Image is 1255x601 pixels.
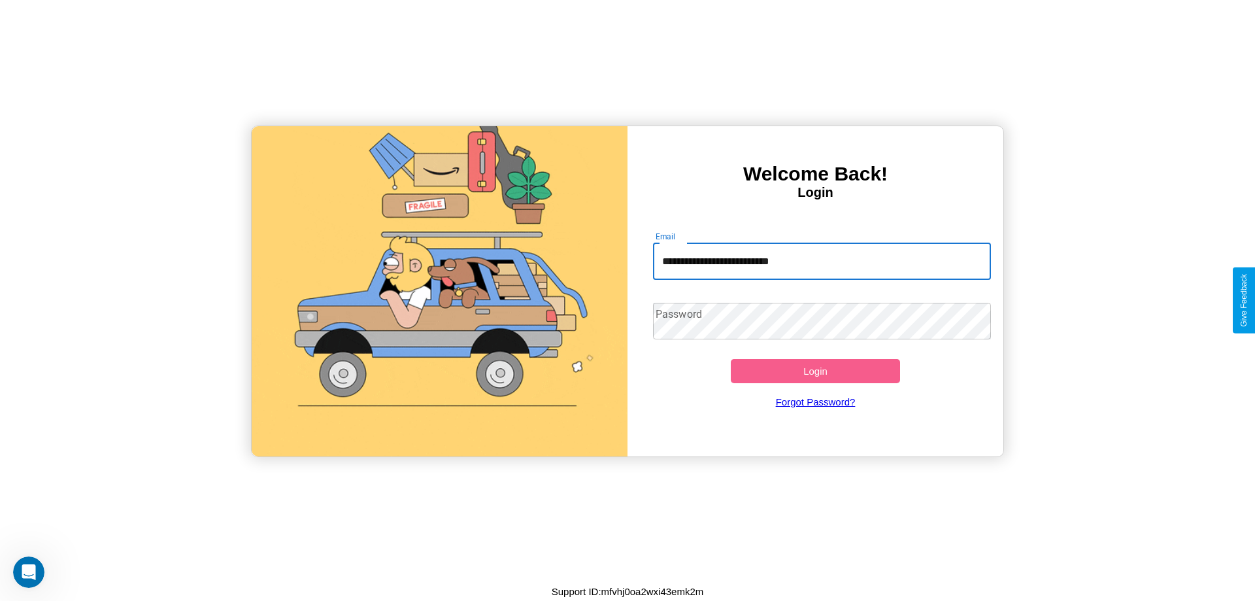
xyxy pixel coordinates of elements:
img: gif [252,126,627,456]
button: Login [731,359,900,383]
a: Forgot Password? [646,383,985,421]
p: Support ID: mfvhj0oa2wxi43emk2m [552,583,704,600]
h3: Welcome Back! [627,163,1003,185]
label: Email [656,231,676,242]
h4: Login [627,185,1003,200]
iframe: Intercom live chat [13,557,44,588]
div: Give Feedback [1239,274,1248,327]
